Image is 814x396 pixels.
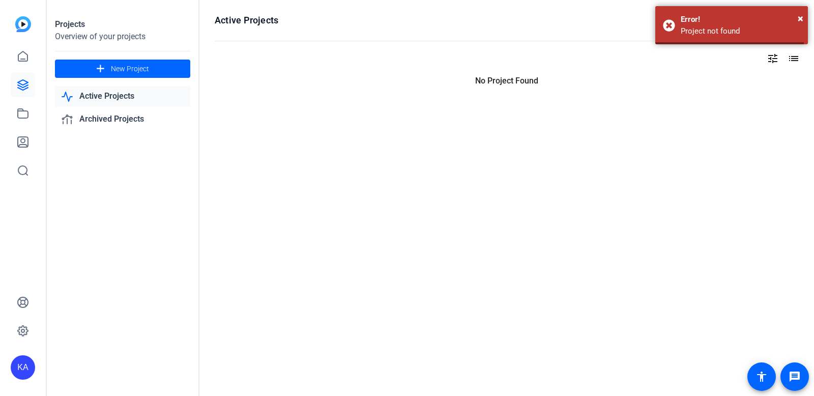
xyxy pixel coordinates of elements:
[55,31,190,43] div: Overview of your projects
[755,371,768,383] mat-icon: accessibility
[55,109,190,130] a: Archived Projects
[215,14,278,26] h1: Active Projects
[94,63,107,75] mat-icon: add
[681,25,800,37] div: Project not found
[789,371,801,383] mat-icon: message
[767,52,779,65] mat-icon: tune
[111,64,149,74] span: New Project
[15,16,31,32] img: blue-gradient.svg
[55,60,190,78] button: New Project
[215,75,799,87] p: No Project Found
[787,52,799,65] mat-icon: list
[11,355,35,380] div: KA
[798,12,803,24] span: ×
[55,86,190,107] a: Active Projects
[55,18,190,31] div: Projects
[681,14,800,25] div: Error!
[798,11,803,26] button: Close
